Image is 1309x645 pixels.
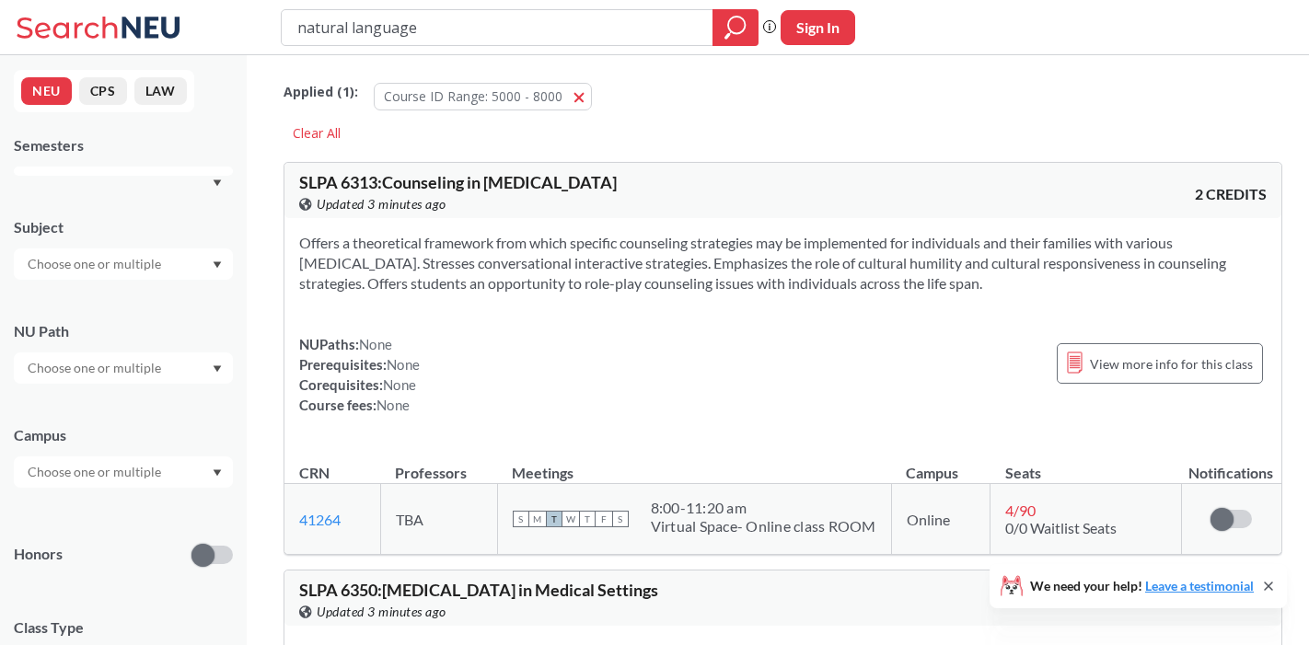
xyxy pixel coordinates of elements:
button: LAW [134,77,187,105]
p: Honors [14,544,63,565]
div: 8:00 - 11:20 am [651,499,876,517]
div: Dropdown arrow [14,248,233,280]
svg: Dropdown arrow [213,469,222,477]
span: M [529,511,546,527]
span: Applied ( 1 ): [284,82,358,102]
span: F [596,511,612,527]
input: Class, professor, course number, "phrase" [295,12,700,43]
input: Choose one or multiple [18,253,173,275]
span: W [562,511,579,527]
span: Class Type [14,617,233,638]
span: Updated 3 minutes ago [317,602,446,622]
span: 0/0 Waitlist Seats [1005,519,1117,536]
span: None [383,376,416,393]
span: S [612,511,629,527]
svg: Dropdown arrow [213,179,222,187]
section: Offers a theoretical framework from which specific counseling strategies may be implemented for i... [299,233,1267,294]
div: NU Path [14,321,233,341]
svg: magnifying glass [724,15,747,40]
div: Clear All [284,120,350,147]
div: magnifying glass [712,9,759,46]
div: Dropdown arrow [14,456,233,488]
div: Campus [14,425,233,445]
button: NEU [21,77,72,105]
div: CRN [299,463,330,483]
button: Sign In [781,10,855,45]
span: S [513,511,529,527]
div: NUPaths: Prerequisites: Corequisites: Course fees: [299,334,420,415]
div: Virtual Space- Online class ROOM [651,517,876,536]
svg: Dropdown arrow [213,365,222,373]
span: We need your help! [1030,580,1254,593]
span: Course ID Range: 5000 - 8000 [384,87,562,105]
span: SLPA 6313 : Counseling in [MEDICAL_DATA] [299,172,617,192]
a: 41264 [299,511,341,528]
span: View more info for this class [1090,352,1253,375]
td: Online [891,484,990,555]
th: Professors [380,444,497,484]
span: None [376,397,410,413]
span: SLPA 6350 : [MEDICAL_DATA] in Medical Settings [299,580,658,600]
div: Semesters [14,135,233,155]
td: TBA [380,484,497,555]
span: None [359,336,392,352]
button: Course ID Range: 5000 - 8000 [374,83,592,110]
input: Choose one or multiple [18,461,173,483]
a: Leave a testimonial [1145,578,1254,593]
span: 4 / 90 [1005,501,1036,519]
button: CPS [79,77,127,105]
div: Dropdown arrow [14,352,233,384]
span: 2 CREDITS [1195,184,1267,204]
th: Meetings [497,444,891,484]
th: Seats [990,444,1181,484]
span: T [546,511,562,527]
svg: Dropdown arrow [213,261,222,269]
input: Choose one or multiple [18,357,173,379]
span: Updated 3 minutes ago [317,194,446,214]
span: None [387,356,420,373]
th: Campus [891,444,990,484]
span: T [579,511,596,527]
div: Subject [14,217,233,237]
th: Notifications [1181,444,1280,484]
